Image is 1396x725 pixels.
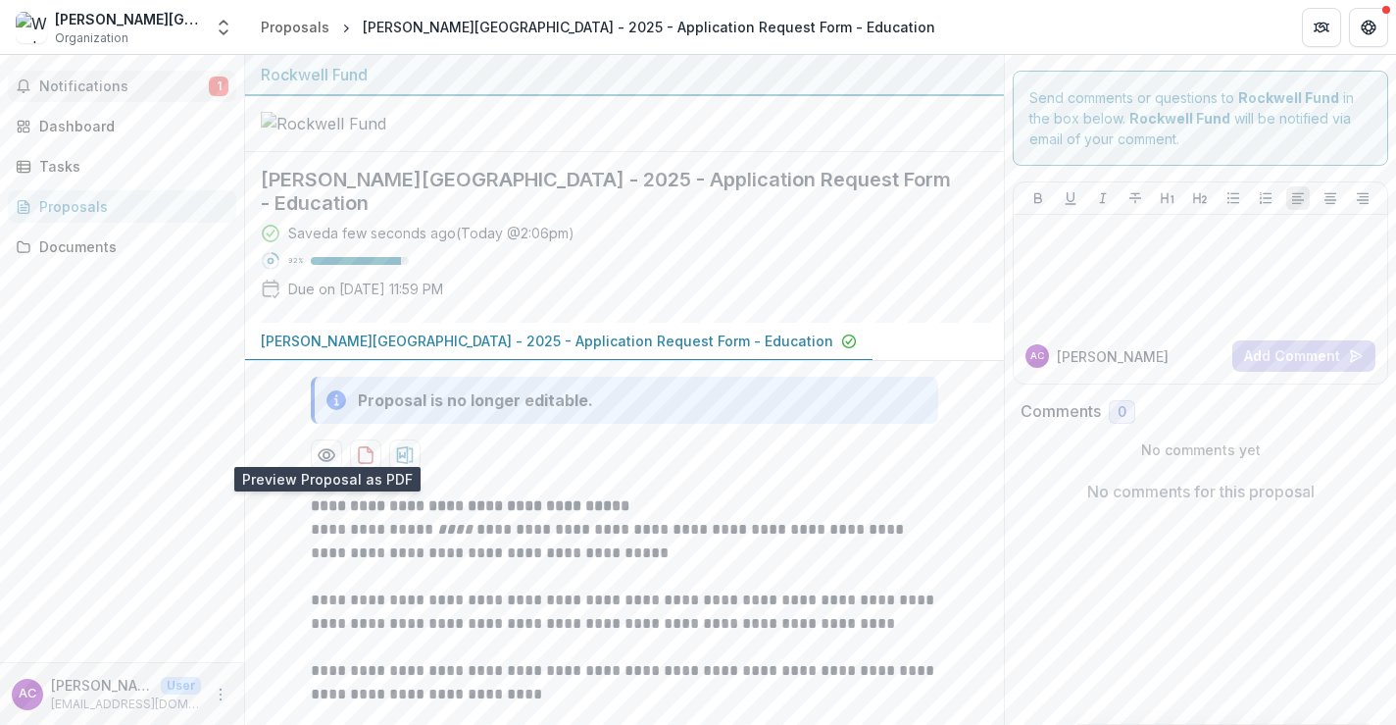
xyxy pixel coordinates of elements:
a: Documents [8,231,236,263]
div: Saved a few seconds ago ( Today @ 2:06pm ) [288,223,574,243]
button: More [209,683,232,706]
button: Get Help [1349,8,1388,47]
a: Tasks [8,150,236,182]
p: 92 % [288,254,303,268]
p: [PERSON_NAME][GEOGRAPHIC_DATA] - 2025 - Application Request Form - Education [261,331,833,351]
a: Dashboard [8,110,236,142]
a: Proposals [253,13,337,41]
img: Wesley Community Center [16,12,47,43]
button: download-proposal [389,440,421,471]
p: No comments for this proposal [1087,480,1315,503]
div: [PERSON_NAME][GEOGRAPHIC_DATA] [55,9,202,29]
nav: breadcrumb [253,13,943,41]
span: Notifications [39,78,209,95]
button: Align Right [1351,186,1374,210]
button: Ordered List [1254,186,1277,210]
button: Underline [1059,186,1082,210]
button: Partners [1302,8,1341,47]
p: No comments yet [1021,440,1380,460]
div: [PERSON_NAME][GEOGRAPHIC_DATA] - 2025 - Application Request Form - Education [363,17,935,37]
button: Align Left [1286,186,1310,210]
button: download-proposal [350,440,381,471]
p: [EMAIL_ADDRESS][DOMAIN_NAME] [51,696,201,713]
strong: Rockwell Fund [1238,89,1339,106]
button: Add Comment [1232,340,1375,372]
p: [PERSON_NAME] [51,675,153,696]
button: Preview 8ddc00a7-622a-46a3-9c3c-277a040b28c5-0.pdf [311,440,342,471]
span: Organization [55,29,128,47]
button: Align Center [1319,186,1342,210]
p: Due on [DATE] 11:59 PM [288,279,443,299]
strong: Rockwell Fund [1129,110,1230,127]
button: Heading 2 [1188,186,1212,210]
div: Amy Corron [1030,351,1044,361]
img: Rockwell Fund [261,112,457,135]
a: Proposals [8,190,236,223]
h2: [PERSON_NAME][GEOGRAPHIC_DATA] - 2025 - Application Request Form - Education [261,168,957,215]
button: Notifications1 [8,71,236,102]
div: Rockwell Fund [261,63,988,86]
span: 1 [209,77,228,96]
div: Documents [39,236,221,257]
button: Bold [1026,186,1050,210]
button: Heading 1 [1156,186,1179,210]
button: Italicize [1091,186,1115,210]
h2: Comments [1021,402,1101,421]
div: Tasks [39,156,221,177]
span: 0 [1118,404,1126,421]
div: Dashboard [39,116,221,136]
div: Proposals [39,196,221,217]
button: Bullet List [1221,186,1245,210]
div: Proposals [261,17,329,37]
div: Amy Corron [19,688,36,700]
button: Open entity switcher [210,8,237,47]
p: [PERSON_NAME] [1057,346,1169,367]
button: Strike [1123,186,1147,210]
div: Send comments or questions to in the box below. will be notified via email of your comment. [1013,71,1388,166]
div: Proposal is no longer editable. [358,388,593,412]
p: User [161,677,201,695]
